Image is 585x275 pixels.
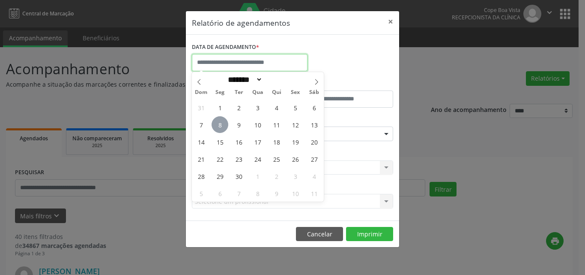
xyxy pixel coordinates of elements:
span: Outubro 7, 2025 [230,185,247,202]
span: Setembro 23, 2025 [230,151,247,167]
span: Outubro 2, 2025 [268,168,285,184]
span: Setembro 13, 2025 [306,116,322,133]
span: Setembro 29, 2025 [212,168,228,184]
span: Setembro 16, 2025 [230,133,247,150]
label: ATÉ [295,77,393,91]
span: Setembro 22, 2025 [212,151,228,167]
span: Setembro 2, 2025 [230,99,247,116]
span: Setembro 11, 2025 [268,116,285,133]
span: Setembro 28, 2025 [193,168,209,184]
span: Outubro 6, 2025 [212,185,228,202]
span: Setembro 30, 2025 [230,168,247,184]
span: Setembro 27, 2025 [306,151,322,167]
span: Outubro 1, 2025 [249,168,266,184]
h5: Relatório de agendamentos [192,17,290,28]
span: Setembro 8, 2025 [212,116,228,133]
span: Dom [192,90,211,95]
label: DATA DE AGENDAMENTO [192,41,259,54]
span: Setembro 26, 2025 [287,151,304,167]
button: Close [382,11,399,32]
span: Setembro 24, 2025 [249,151,266,167]
button: Cancelar [296,227,343,242]
button: Imprimir [346,227,393,242]
span: Setembro 1, 2025 [212,99,228,116]
span: Setembro 9, 2025 [230,116,247,133]
span: Setembro 4, 2025 [268,99,285,116]
span: Agosto 31, 2025 [193,99,209,116]
span: Outubro 3, 2025 [287,168,304,184]
span: Qui [267,90,286,95]
span: Setembro 7, 2025 [193,116,209,133]
span: Setembro 5, 2025 [287,99,304,116]
span: Setembro 25, 2025 [268,151,285,167]
span: Outubro 5, 2025 [193,185,209,202]
span: Setembro 6, 2025 [306,99,322,116]
span: Setembro 3, 2025 [249,99,266,116]
span: Setembro 17, 2025 [249,133,266,150]
span: Outubro 8, 2025 [249,185,266,202]
span: Setembro 10, 2025 [249,116,266,133]
span: Setembro 19, 2025 [287,133,304,150]
span: Seg [211,90,230,95]
span: Outubro 11, 2025 [306,185,322,202]
span: Setembro 18, 2025 [268,133,285,150]
input: Year [263,75,291,84]
span: Outubro 10, 2025 [287,185,304,202]
span: Ter [230,90,248,95]
span: Sáb [305,90,324,95]
span: Setembro 12, 2025 [287,116,304,133]
select: Month [225,75,263,84]
span: Setembro 20, 2025 [306,133,322,150]
span: Sex [286,90,305,95]
span: Setembro 21, 2025 [193,151,209,167]
span: Setembro 14, 2025 [193,133,209,150]
span: Qua [248,90,267,95]
span: Outubro 9, 2025 [268,185,285,202]
span: Setembro 15, 2025 [212,133,228,150]
span: Outubro 4, 2025 [306,168,322,184]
